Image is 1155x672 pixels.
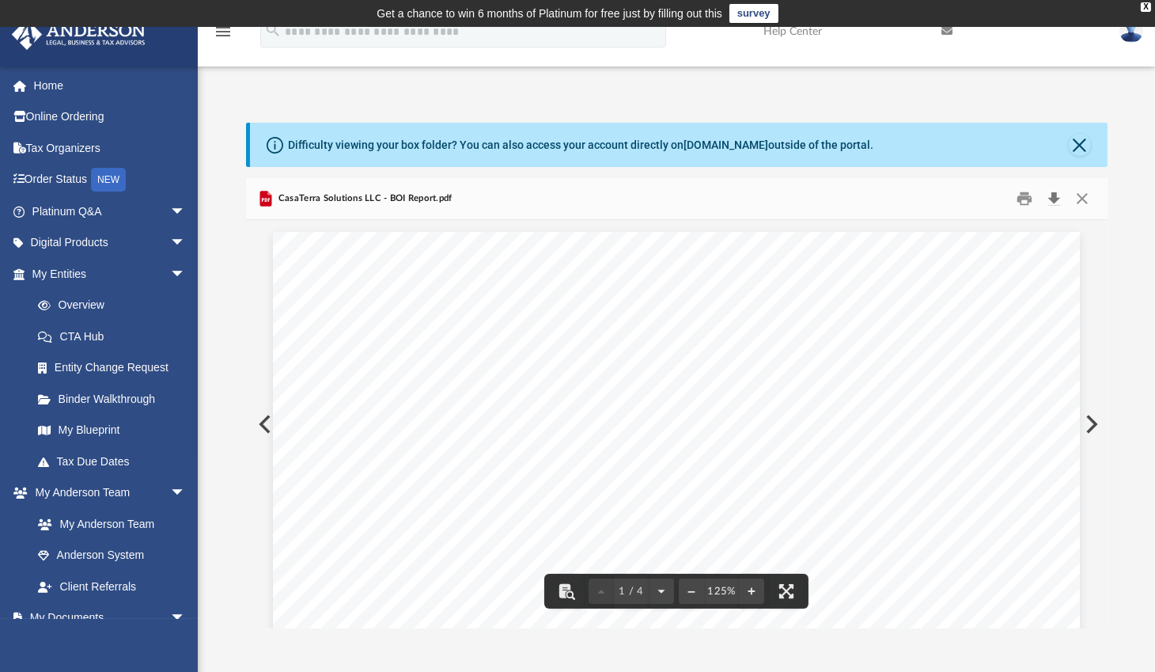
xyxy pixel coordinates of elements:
a: My Blueprint [22,415,202,446]
button: Zoom out [679,574,704,609]
a: My Entitiesarrow_drop_down [11,258,210,290]
a: Binder Walkthrough [22,383,210,415]
div: Current zoom level [704,587,739,597]
a: Home [11,70,210,101]
span: arrow_drop_down [170,602,202,635]
div: close [1141,2,1151,12]
button: Enter fullscreen [769,574,804,609]
a: Order StatusNEW [11,164,210,196]
a: My Documentsarrow_drop_down [11,602,202,634]
i: menu [214,22,233,41]
button: Next page [649,574,674,609]
a: My Anderson Teamarrow_drop_down [11,477,202,509]
button: Close [1069,134,1091,156]
div: Document Viewer [246,220,1108,628]
div: Difficulty viewing your box folder? You can also access your account directly on outside of the p... [289,137,874,154]
span: 1 / 4 [614,587,649,597]
a: Anderson System [22,540,202,571]
button: Next File [1073,402,1108,446]
a: Overview [22,290,210,321]
a: Platinum Q&Aarrow_drop_down [11,196,210,227]
button: 1 / 4 [614,574,649,609]
a: Tax Due Dates [22,446,210,477]
img: Anderson Advisors Platinum Portal [7,19,150,50]
div: Get a chance to win 6 months of Platinum for free just by filling out this [377,4,722,23]
button: Print [1009,187,1040,211]
a: menu [214,30,233,41]
span: arrow_drop_down [170,477,202,510]
button: Toggle findbar [549,574,584,609]
button: Close [1068,187,1096,211]
button: Zoom in [739,574,764,609]
a: Entity Change Request [22,352,210,384]
div: Preview [246,178,1108,628]
a: Tax Organizers [11,132,210,164]
a: My Anderson Team [22,508,194,540]
a: Digital Productsarrow_drop_down [11,227,210,259]
a: CTA Hub [22,321,210,352]
button: Previous File [246,402,281,446]
button: Download [1040,187,1069,211]
span: CasaTerra Solutions LLC - BOI Report.pdf [275,192,453,206]
img: User Pic [1119,20,1143,43]
div: File preview [246,220,1108,628]
a: Client Referrals [22,571,202,602]
div: NEW [91,168,126,192]
i: search [264,21,282,39]
span: arrow_drop_down [170,227,202,260]
span: arrow_drop_down [170,258,202,290]
a: survey [729,4,778,23]
a: Online Ordering [11,101,210,133]
a: [DOMAIN_NAME] [684,139,769,151]
span: arrow_drop_down [170,196,202,228]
